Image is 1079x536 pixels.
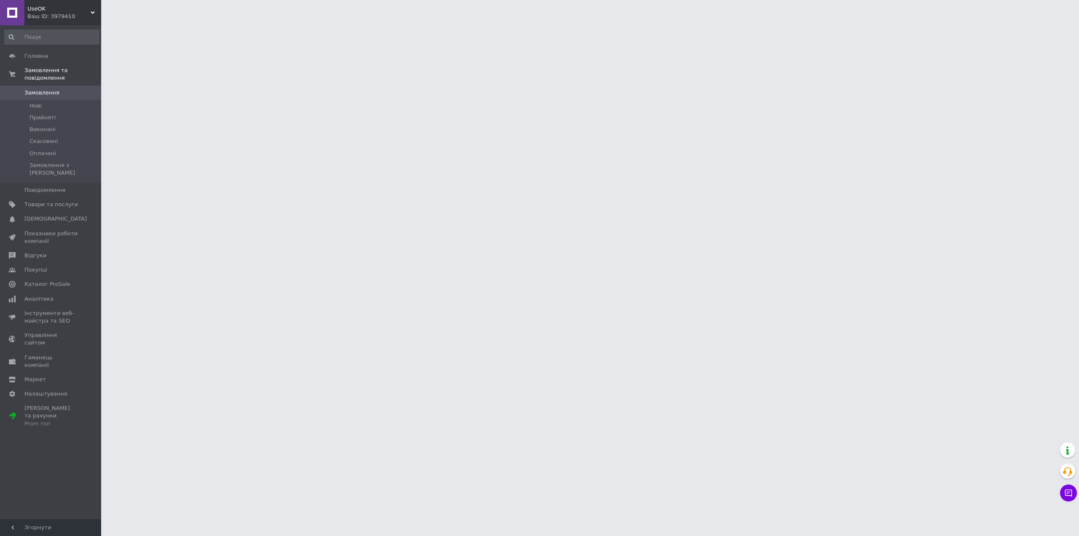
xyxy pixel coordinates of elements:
[30,102,42,110] span: Нові
[1060,485,1077,501] button: Чат з покупцем
[24,266,47,274] span: Покупці
[24,310,78,325] span: Інструменти веб-майстра та SEO
[24,89,59,97] span: Замовлення
[24,67,101,82] span: Замовлення та повідомлення
[30,114,56,121] span: Прийняті
[24,230,78,245] span: Показники роботи компанії
[24,201,78,208] span: Товари та послуги
[27,5,91,13] span: UseOK
[24,354,78,369] span: Гаманець компанії
[30,150,56,157] span: Оплачені
[24,280,70,288] span: Каталог ProSale
[24,52,48,60] span: Головна
[27,13,101,20] div: Ваш ID: 3979410
[24,420,78,428] div: Prom топ
[30,137,58,145] span: Скасовані
[24,331,78,347] span: Управління сайтом
[4,30,99,45] input: Пошук
[30,126,56,133] span: Виконані
[30,162,99,177] span: Замовлення з [PERSON_NAME]
[24,404,78,428] span: [PERSON_NAME] та рахунки
[24,186,65,194] span: Повідомлення
[24,215,87,223] span: [DEMOGRAPHIC_DATA]
[24,252,46,259] span: Відгуки
[24,295,54,303] span: Аналітика
[24,376,46,383] span: Маркет
[24,390,67,398] span: Налаштування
